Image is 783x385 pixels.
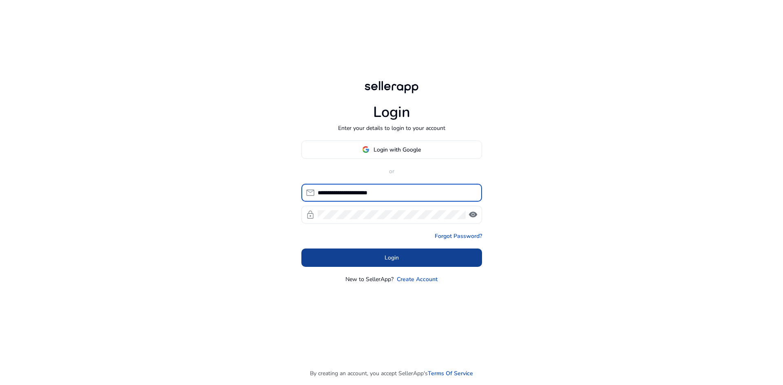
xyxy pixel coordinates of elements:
h1: Login [373,103,410,121]
span: mail [305,188,315,198]
img: google-logo.svg [362,146,369,153]
p: New to SellerApp? [345,275,394,284]
p: or [301,167,482,176]
span: Login with Google [374,145,421,154]
button: Login with Google [301,141,482,159]
p: Enter your details to login to your account [338,124,445,132]
span: visibility [468,210,478,220]
a: Forgot Password? [435,232,482,240]
span: lock [305,210,315,220]
span: Login [385,253,399,262]
button: Login [301,249,482,267]
a: Create Account [397,275,438,284]
a: Terms Of Service [428,369,473,378]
